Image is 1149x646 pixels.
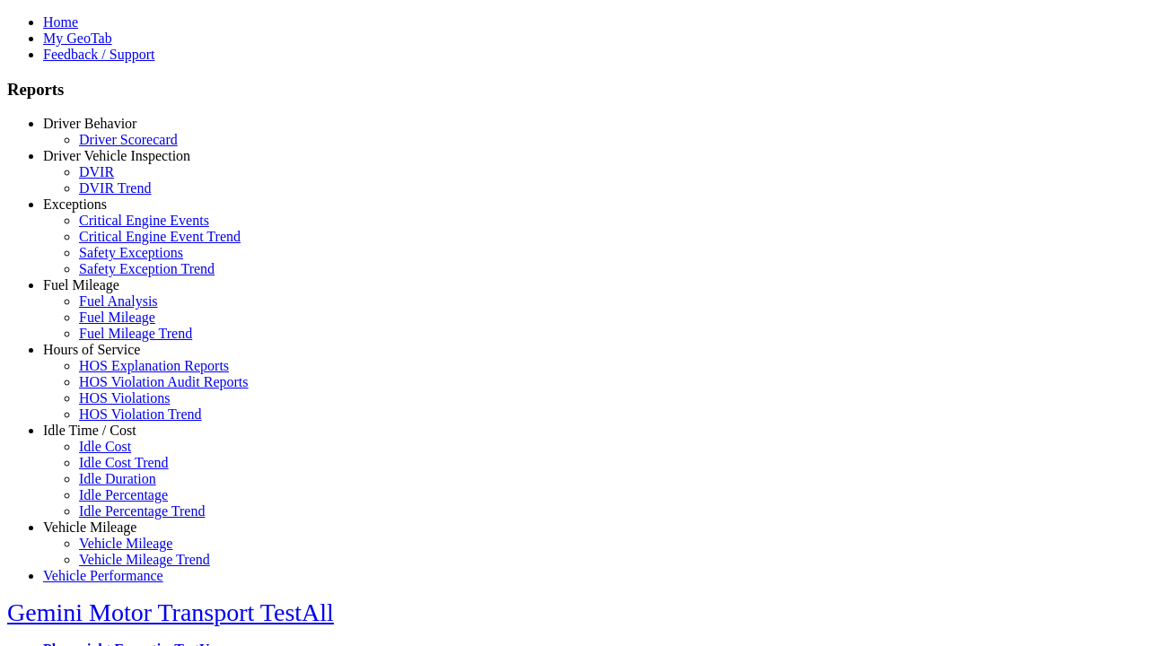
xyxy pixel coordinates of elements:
[43,423,136,438] a: Idle Time / Cost
[79,358,229,373] a: HOS Explanation Reports
[79,471,156,486] a: Idle Duration
[79,503,205,519] a: Idle Percentage Trend
[79,439,131,454] a: Idle Cost
[79,293,158,309] a: Fuel Analysis
[43,196,107,212] a: Exceptions
[43,519,136,535] a: Vehicle Mileage
[7,598,334,626] a: Gemini Motor Transport TestAll
[79,326,192,341] a: Fuel Mileage Trend
[79,132,178,147] a: Driver Scorecard
[43,342,140,357] a: Hours of Service
[79,310,155,325] a: Fuel Mileage
[79,536,172,551] a: Vehicle Mileage
[79,180,151,196] a: DVIR Trend
[79,229,241,244] a: Critical Engine Event Trend
[43,148,190,163] a: Driver Vehicle Inspection
[79,245,183,260] a: Safety Exceptions
[43,116,136,131] a: Driver Behavior
[79,164,114,179] a: DVIR
[43,31,112,46] a: My GeoTab
[43,277,119,292] a: Fuel Mileage
[79,455,169,470] a: Idle Cost Trend
[79,261,215,276] a: Safety Exception Trend
[43,568,163,583] a: Vehicle Performance
[43,47,154,62] a: Feedback / Support
[79,552,210,567] a: Vehicle Mileage Trend
[79,374,249,389] a: HOS Violation Audit Reports
[43,14,78,30] a: Home
[79,406,202,422] a: HOS Violation Trend
[79,390,170,406] a: HOS Violations
[79,213,209,228] a: Critical Engine Events
[79,487,168,502] a: Idle Percentage
[7,80,1142,100] h3: Reports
